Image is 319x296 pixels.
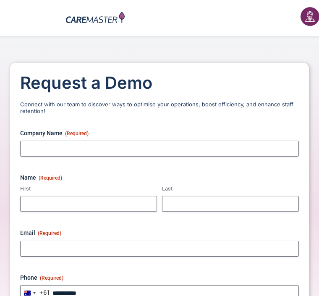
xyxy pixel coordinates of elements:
legend: Name [20,173,62,182]
span: (Required) [38,230,61,236]
img: CareMaster Logo [66,12,125,25]
label: Last [162,185,299,193]
label: Phone [20,273,299,282]
h1: Request a Demo [20,73,299,93]
label: Company Name [20,129,299,137]
span: (Required) [39,175,62,181]
p: Connect with our team to discover ways to optimise your operations, boost efficiency, and enhance... [20,101,299,114]
label: First [20,185,157,193]
label: Email [20,229,299,237]
span: (Required) [65,131,89,136]
div: +61 [39,290,50,296]
span: (Required) [40,275,63,281]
